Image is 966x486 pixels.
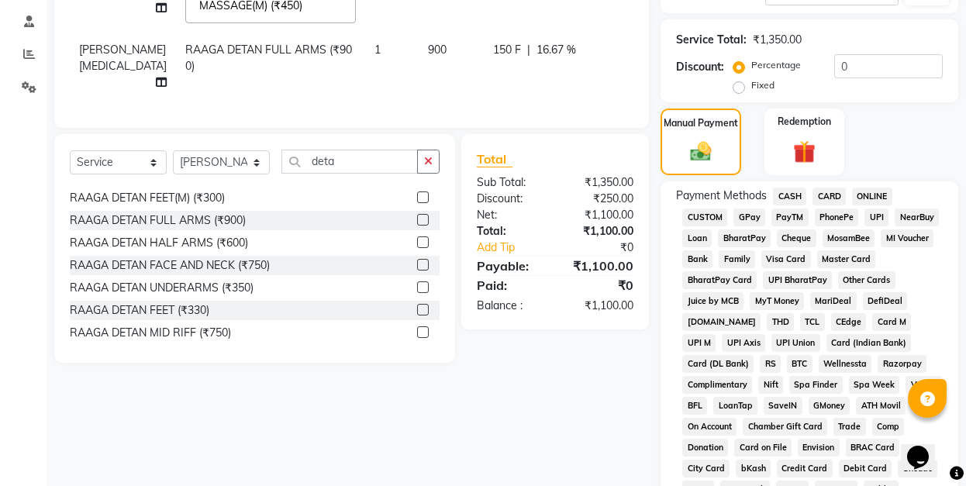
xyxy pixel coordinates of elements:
span: Card (DL Bank) [682,355,754,373]
span: BharatPay Card [682,271,757,289]
span: Card (Indian Bank) [826,334,912,352]
a: Add Tip [465,240,571,256]
span: Master Card [817,250,876,268]
div: Payable: [465,257,555,275]
span: 16.67 % [536,42,576,58]
span: BRAC Card [846,439,900,457]
span: PhonePe [815,209,859,226]
div: ₹1,100.00 [555,257,645,275]
span: City Card [682,460,730,477]
span: MyT Money [750,292,804,310]
span: PayTM [771,209,809,226]
div: RAAGA DETAN FEET (₹330) [70,302,209,319]
span: Other Cards [838,271,895,289]
span: Payment Methods [676,188,767,204]
span: Total [477,151,512,167]
img: _gift.svg [786,138,823,166]
div: ₹1,100.00 [555,223,645,240]
div: Balance : [465,298,555,314]
div: ₹1,100.00 [555,298,645,314]
span: ATH Movil [856,397,906,415]
span: Trade [833,418,866,436]
span: 150 F [493,42,521,58]
div: RAAGA DETAN MID RIFF (₹750) [70,325,231,341]
span: Visa Card [761,250,811,268]
span: [PERSON_NAME] [MEDICAL_DATA] [79,43,167,73]
span: DefiDeal [863,292,908,310]
span: Chamber Gift Card [743,418,827,436]
span: Cheque [777,229,816,247]
span: Card M [872,313,911,331]
span: Family [719,250,755,268]
span: SaveIN [764,397,802,415]
span: Envision [798,439,840,457]
span: MosamBee [823,229,875,247]
label: Manual Payment [664,116,738,130]
span: 900 [428,43,447,57]
span: UPI BharatPay [763,271,832,289]
span: 1 [374,43,381,57]
span: MariDeal [810,292,857,310]
span: [DOMAIN_NAME] [682,313,761,331]
span: | [527,42,530,58]
div: ₹0 [555,276,645,295]
span: BFL [682,397,707,415]
span: UPI Axis [722,334,765,352]
div: RAAGA DETAN HALF ARMS (₹600) [70,235,248,251]
div: Discount: [676,59,724,75]
span: Nift [758,376,783,394]
span: UPI M [682,334,716,352]
span: Debit Card [839,460,892,477]
div: Net: [465,207,555,223]
span: CARD [812,188,846,205]
span: Loan [682,229,712,247]
label: Percentage [751,58,801,72]
span: CUSTOM [682,209,727,226]
span: TCL [800,313,825,331]
div: RAAGA DETAN FEET(M) (₹300) [70,190,225,206]
div: ₹1,350.00 [753,32,802,48]
span: Venmo [906,376,942,394]
div: RAAGA DETAN UNDERARMS (₹350) [70,280,254,296]
span: Wellnessta [819,355,872,373]
span: GPay [733,209,765,226]
span: RS [760,355,781,373]
span: LoanTap [713,397,757,415]
span: Shoutlo [898,460,937,477]
div: Total: [465,223,555,240]
div: ₹1,350.00 [555,174,645,191]
img: _cash.svg [684,140,719,164]
input: Search or Scan [281,150,418,174]
div: ₹250.00 [555,191,645,207]
span: Complimentary [682,376,752,394]
span: RAAGA DETAN FULL ARMS (₹900) [185,43,352,73]
span: On Account [682,418,737,436]
div: RAAGA DETAN FACE AND NECK (₹750) [70,257,270,274]
div: Service Total: [676,32,747,48]
span: MI Voucher [881,229,933,247]
span: BTC [787,355,812,373]
label: Redemption [778,115,831,129]
span: Razorpay [878,355,926,373]
div: Paid: [465,276,555,295]
span: Spa Finder [789,376,843,394]
span: Bank [682,250,712,268]
label: Fixed [751,78,775,92]
span: NearBuy [895,209,939,226]
span: Juice by MCB [682,292,743,310]
div: ₹1,100.00 [555,207,645,223]
div: Discount: [465,191,555,207]
span: UPI Union [771,334,820,352]
span: UPI [864,209,888,226]
iframe: chat widget [901,424,950,470]
span: BharatPay [718,229,771,247]
span: bKash [736,460,771,477]
span: THD [767,313,794,331]
div: Sub Total: [465,174,555,191]
span: Card on File [734,439,792,457]
span: Credit Card [777,460,833,477]
span: ONLINE [852,188,892,205]
span: Spa Week [849,376,900,394]
span: Comp [872,418,905,436]
span: CEdge [831,313,867,331]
